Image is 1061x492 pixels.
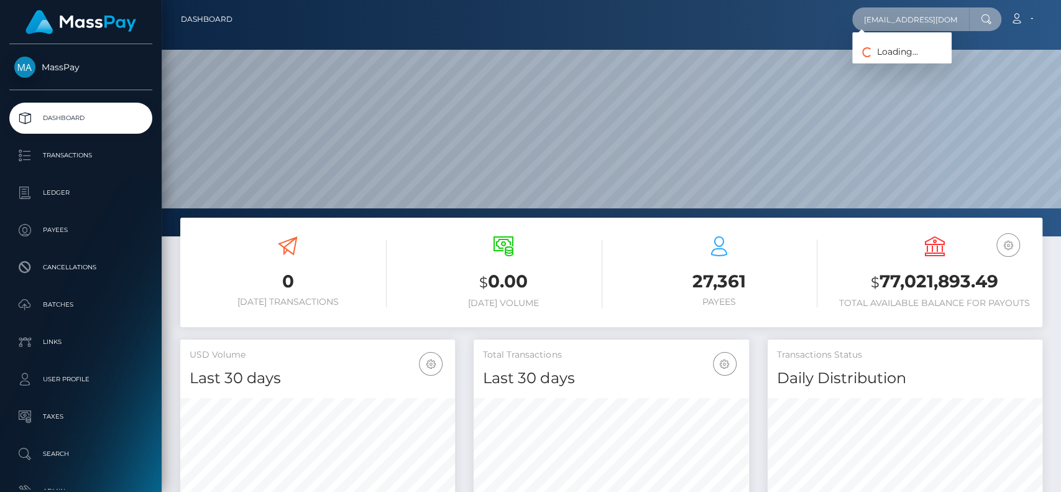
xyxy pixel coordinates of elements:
[9,364,152,395] a: User Profile
[9,103,152,134] a: Dashboard
[852,46,918,57] span: Loading...
[836,269,1033,295] h3: 77,021,893.49
[405,269,602,295] h3: 0.00
[9,289,152,320] a: Batches
[405,298,602,309] h6: [DATE] Volume
[9,252,152,283] a: Cancellations
[9,177,152,208] a: Ledger
[14,109,147,128] p: Dashboard
[14,295,147,314] p: Batches
[9,439,152,470] a: Search
[852,7,969,31] input: Search...
[621,269,818,294] h3: 27,361
[14,445,147,463] p: Search
[14,57,35,78] img: MassPay
[14,221,147,239] p: Payees
[9,327,152,358] a: Links
[14,407,147,426] p: Taxes
[181,6,232,32] a: Dashboard
[14,333,147,351] p: Links
[836,298,1033,309] h6: Total Available Balance for Payouts
[14,258,147,277] p: Cancellations
[14,370,147,389] p: User Profile
[9,401,152,432] a: Taxes
[190,368,446,389] h4: Last 30 days
[9,215,152,246] a: Payees
[621,297,818,307] h6: Payees
[871,274,880,291] small: $
[25,10,136,34] img: MassPay Logo
[14,146,147,165] p: Transactions
[479,274,488,291] small: $
[190,269,387,294] h3: 0
[777,349,1033,361] h5: Transactions Status
[9,140,152,171] a: Transactions
[190,349,446,361] h5: USD Volume
[483,368,739,389] h4: Last 30 days
[483,349,739,361] h5: Total Transactions
[190,297,387,307] h6: [DATE] Transactions
[14,183,147,202] p: Ledger
[777,368,1033,389] h4: Daily Distribution
[9,62,152,73] span: MassPay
